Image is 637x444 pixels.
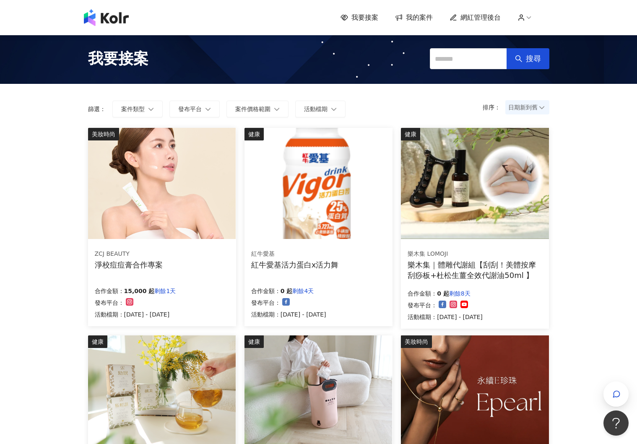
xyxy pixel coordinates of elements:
[244,128,392,239] img: 活力蛋白配方營養素
[395,13,433,22] a: 我的案件
[169,101,220,117] button: 發布平台
[401,335,432,348] div: 美妝時尚
[450,13,501,22] a: 網紅管理後台
[124,286,155,296] p: 15,000 起
[88,106,106,112] p: 篩選：
[178,106,202,112] span: 發布平台
[483,104,505,111] p: 排序：
[251,286,281,296] p: 合作金額：
[351,13,378,22] span: 我要接案
[460,13,501,22] span: 網紅管理後台
[401,128,420,140] div: 健康
[251,309,326,319] p: 活動檔期：[DATE] - [DATE]
[515,55,523,62] span: search
[341,13,378,22] a: 我要接案
[408,312,483,322] p: 活動檔期：[DATE] - [DATE]
[295,101,346,117] button: 活動檔期
[449,288,471,299] p: 剩餘8天
[88,128,236,239] img: 淨校痘痘膏
[88,128,119,140] div: 美妝時尚
[408,250,542,258] div: 樂木集 LOMOJI
[292,286,314,296] p: 剩餘4天
[121,106,145,112] span: 案件類型
[244,128,264,140] div: 健康
[154,286,176,296] p: 剩餘1天
[235,106,270,112] span: 案件價格範圍
[508,101,546,114] span: 日期新到舊
[95,260,163,270] div: 淨校痘痘膏合作專案
[437,288,449,299] p: 0 起
[226,101,289,117] button: 案件價格範圍
[84,9,129,26] img: logo
[112,101,163,117] button: 案件類型
[408,260,542,280] div: 樂木集｜體雕代謝組【刮刮！美體按摩刮痧板+杜松生薑全效代謝油50ml 】
[406,13,433,22] span: 我的案件
[251,298,281,308] p: 發布平台：
[281,286,293,296] p: 0 起
[95,286,124,296] p: 合作金額：
[95,250,163,258] div: ZCJ BEAUTY
[603,410,629,436] iframe: Help Scout Beacon - Open
[304,106,328,112] span: 活動檔期
[507,48,549,69] button: 搜尋
[401,128,549,239] img: 體雕代謝組【刮刮！美體按摩刮痧板+杜松生薑全效代謝油50ml 】
[251,250,339,258] div: 紅牛愛基
[95,298,124,308] p: 發布平台：
[251,260,339,270] div: 紅牛愛基活力蛋白x活力舞
[88,335,107,348] div: 健康
[88,48,148,69] span: 我要接案
[408,300,437,310] p: 發布平台：
[408,288,437,299] p: 合作金額：
[244,335,264,348] div: 健康
[526,54,541,63] span: 搜尋
[95,309,176,319] p: 活動檔期：[DATE] - [DATE]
